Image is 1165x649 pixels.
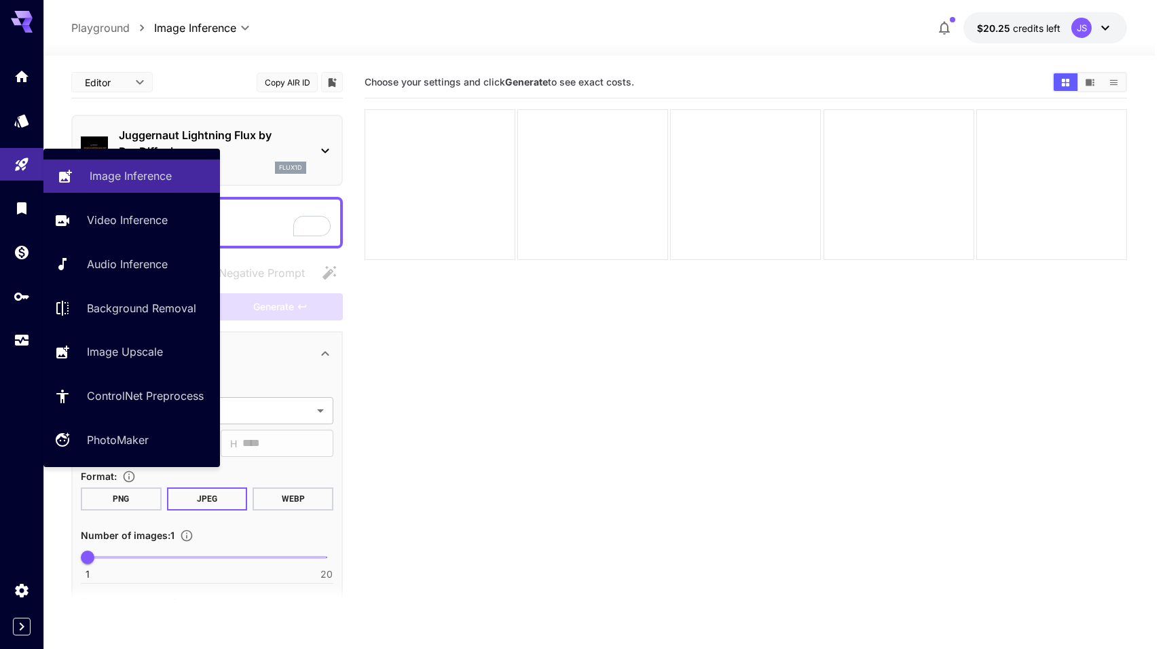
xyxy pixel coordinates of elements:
[86,568,90,581] span: 1
[257,73,318,92] button: Copy AIR ID
[167,487,248,511] button: JPEG
[81,530,174,541] span: Number of images : 1
[87,432,149,448] p: PhotoMaker
[14,582,30,599] div: Settings
[1102,73,1126,91] button: Show media in list view
[14,112,30,129] div: Models
[43,160,220,193] a: Image Inference
[1013,22,1060,34] span: credits left
[14,156,30,173] div: Playground
[43,424,220,457] a: PhotoMaker
[191,264,316,281] span: Negative prompts are not compatible with the selected model.
[963,12,1127,43] button: $20.24693
[117,470,141,483] button: Choose the file format for the output image.
[87,300,196,316] p: Background Removal
[279,163,302,172] p: flux1d
[43,204,220,237] a: Video Inference
[977,21,1060,35] div: $20.24693
[320,568,333,581] span: 20
[505,76,548,88] b: Generate
[85,75,127,90] span: Editor
[90,168,172,184] p: Image Inference
[154,20,236,36] span: Image Inference
[365,76,634,88] span: Choose your settings and click to see exact costs.
[1078,73,1102,91] button: Show media in video view
[230,436,237,451] span: H
[253,487,333,511] button: WEBP
[1071,18,1092,38] div: JS
[14,332,30,349] div: Usage
[14,288,30,305] div: API Keys
[1052,72,1127,92] div: Show media in grid viewShow media in video viewShow media in list view
[43,379,220,413] a: ControlNet Preprocess
[14,200,30,217] div: Library
[977,22,1013,34] span: $20.25
[43,335,220,369] a: Image Upscale
[1054,73,1077,91] button: Show media in grid view
[87,212,168,228] p: Video Inference
[81,470,117,482] span: Format :
[87,388,204,404] p: ControlNet Preprocess
[13,618,31,635] button: Expand sidebar
[14,68,30,85] div: Home
[71,20,130,36] p: Playground
[71,20,154,36] nav: breadcrumb
[87,344,163,360] p: Image Upscale
[119,127,306,160] p: Juggernaut Lightning Flux by RunDiffusion
[14,244,30,261] div: Wallet
[43,291,220,324] a: Background Removal
[326,74,338,90] button: Add to library
[219,265,305,281] span: Negative Prompt
[43,248,220,281] a: Audio Inference
[174,529,199,542] button: Specify how many images to generate in a single request. Each image generation will be charged se...
[87,256,168,272] p: Audio Inference
[81,487,162,511] button: PNG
